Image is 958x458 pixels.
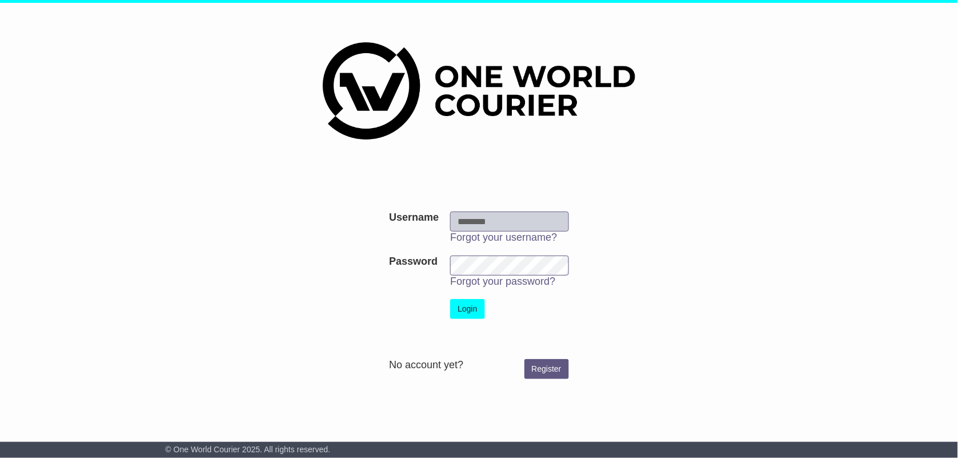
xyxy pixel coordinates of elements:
[450,276,555,287] a: Forgot your password?
[166,445,331,454] span: © One World Courier 2025. All rights reserved.
[389,212,439,224] label: Username
[323,42,635,140] img: One World
[389,359,568,372] div: No account yet?
[389,256,438,268] label: Password
[450,299,484,319] button: Login
[450,232,557,243] a: Forgot your username?
[524,359,569,379] a: Register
